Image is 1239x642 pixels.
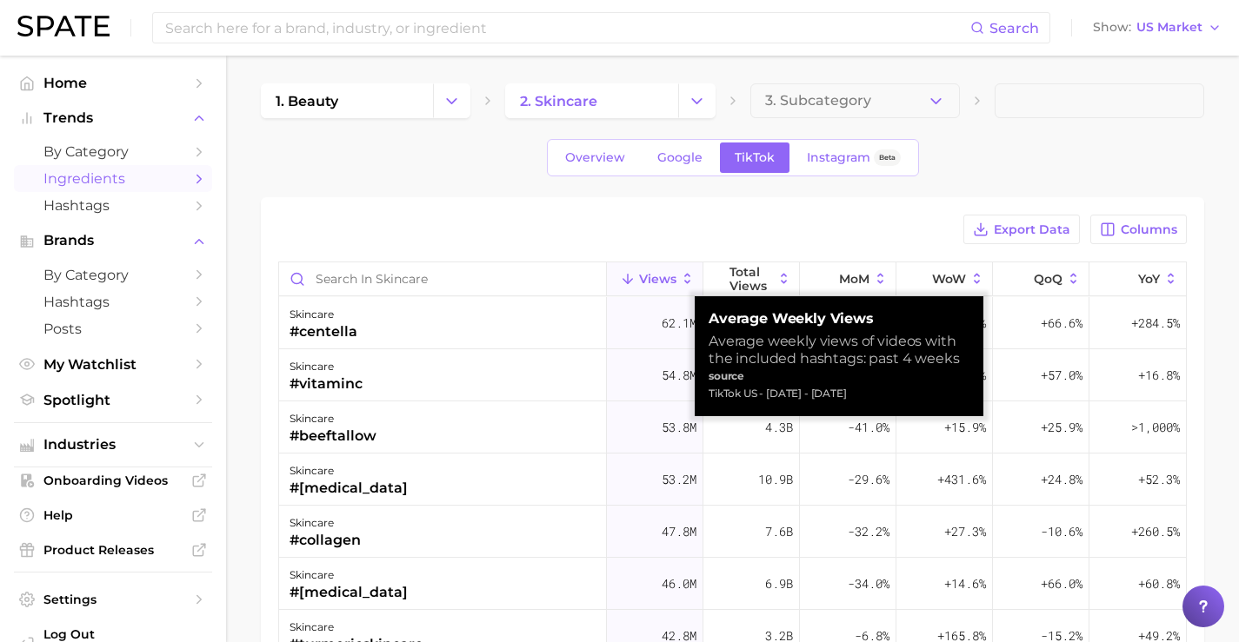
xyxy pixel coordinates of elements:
span: +16.8% [1138,365,1180,386]
span: YoY [1138,272,1160,286]
img: SPATE [17,16,110,36]
span: -29.6% [848,469,889,490]
span: +66.0% [1041,573,1082,594]
a: Product Releases [14,537,212,563]
span: 47.8m [662,521,696,542]
span: 62.1m [662,313,696,334]
button: Brands [14,228,212,254]
span: WoW [932,272,966,286]
div: TikTok US - [DATE] - [DATE] [709,385,969,402]
span: Overview [565,150,625,165]
span: Export Data [994,222,1070,237]
strong: Average Weekly Views [709,310,969,328]
span: 1. beauty [276,93,338,109]
span: +60.8% [1138,573,1180,594]
span: My Watchlist [43,356,183,373]
input: Search here for a brand, industry, or ingredient [163,13,970,43]
span: 10.9b [758,469,793,490]
button: 3. Subcategory [750,83,960,118]
span: 7.6b [765,521,793,542]
a: Help [14,502,212,528]
a: Hashtags [14,192,212,219]
span: Show [1093,23,1131,32]
div: skincare [290,460,408,481]
span: Beta [879,150,896,165]
button: MoM [800,262,896,296]
a: Google [643,142,717,173]
button: skincare#beeftallow53.8m4.3b-41.0%+15.9%+25.9%>1,000% [279,401,1186,453]
button: skincare#vitaminc54.8m8.2b+103.4%+37.7%+57.0%+16.8% [279,349,1186,401]
a: Hashtags [14,288,212,315]
span: Total Views [729,265,773,293]
a: InstagramBeta [792,142,916,173]
span: 53.8m [662,417,696,438]
div: #vitaminc [290,374,363,394]
span: by Category [43,143,183,160]
button: QoQ [993,262,1089,296]
span: by Category [43,267,183,283]
div: skincare [290,513,361,533]
span: -32.2% [848,521,889,542]
span: Industries [43,437,183,453]
span: +27.3% [944,521,986,542]
span: 3. Subcategory [765,93,871,109]
span: Views [639,272,676,286]
button: Total Views [703,262,800,296]
a: Onboarding Videos [14,467,212,493]
button: skincare#collagen47.8m7.6b-32.2%+27.3%-10.6%+260.5% [279,506,1186,558]
span: +25.9% [1041,417,1082,438]
strong: source [709,369,744,382]
span: QoQ [1034,272,1062,286]
button: WoW [896,262,993,296]
button: skincare#[MEDICAL_DATA]46.0m6.9b-34.0%+14.6%+66.0%+60.8% [279,558,1186,610]
div: Average weekly views of videos with the included hashtags: past 4 weeks [709,333,969,367]
span: +52.3% [1138,469,1180,490]
span: Trends [43,110,183,126]
a: 1. beauty [261,83,433,118]
span: Onboarding Videos [43,473,183,488]
div: #collagen [290,530,361,551]
div: #beeftallow [290,426,376,447]
span: MoM [839,272,869,286]
span: Ingredients [43,170,183,187]
div: skincare [290,408,376,429]
span: +15.9% [944,417,986,438]
span: 2. skincare [520,93,597,109]
a: TikTok [720,142,789,173]
span: +24.8% [1041,469,1082,490]
span: 4.3b [765,417,793,438]
a: by Category [14,138,212,165]
span: TikTok [735,150,775,165]
div: skincare [290,617,423,638]
input: Search in skincare [279,262,606,295]
span: >1,000% [1131,419,1180,435]
div: #[MEDICAL_DATA] [290,478,408,499]
button: Trends [14,105,212,131]
div: skincare [290,356,363,377]
span: -41.0% [848,417,889,438]
button: Columns [1090,215,1187,244]
button: Industries [14,432,212,458]
span: +284.5% [1131,313,1180,334]
button: Change Category [678,83,716,118]
span: Posts [43,321,183,337]
span: +57.0% [1041,365,1082,386]
span: 54.8m [662,365,696,386]
a: Home [14,69,212,96]
button: Export Data [963,215,1080,244]
a: 2. skincare [505,83,677,118]
span: Hashtags [43,197,183,214]
button: skincare#centella62.1m2.4b+15.2%+362.9%+66.6%+284.5% [279,297,1186,349]
span: Settings [43,592,183,607]
span: +66.6% [1041,313,1082,334]
span: 53.2m [662,469,696,490]
a: Overview [550,142,640,173]
span: Product Releases [43,542,183,558]
span: Columns [1121,222,1177,237]
span: +260.5% [1131,521,1180,542]
span: Search [989,20,1039,36]
span: 6.9b [765,573,793,594]
div: #[MEDICAL_DATA] [290,582,408,603]
div: skincare [290,565,408,586]
button: YoY [1089,262,1186,296]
